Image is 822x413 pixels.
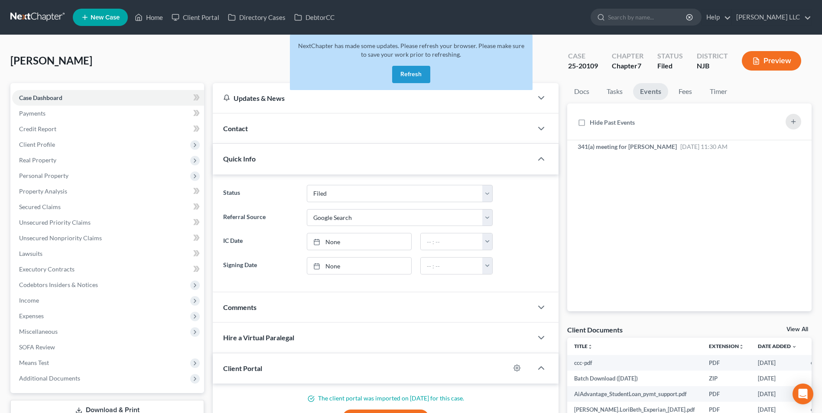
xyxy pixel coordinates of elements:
td: ccc-pdf [567,355,702,371]
label: Referral Source [219,209,302,226]
a: Titleunfold_more [574,343,593,349]
span: Personal Property [19,172,68,179]
a: Date Added expand_more [758,343,797,349]
span: Real Property [19,156,56,164]
a: [PERSON_NAME] LLC [732,10,811,25]
a: Tasks [600,83,630,100]
a: Lawsuits [12,246,204,261]
span: Credit Report [19,125,56,132]
label: Status [219,185,302,202]
i: expand_more [792,344,797,349]
span: [PERSON_NAME] [10,54,92,67]
label: IC Date [219,233,302,250]
div: Chapter [612,61,643,71]
span: Lawsuits [19,250,42,257]
div: 25-20109 [568,61,598,71]
span: Hire a Virtual Paralegal [223,333,294,342]
span: Secured Claims [19,203,61,210]
div: Client Documents [567,325,623,334]
a: Extensionunfold_more [709,343,744,349]
a: View All [786,326,808,332]
div: Chapter [612,51,643,61]
span: Unsecured Nonpriority Claims [19,234,102,242]
td: [DATE] [751,371,804,386]
span: Comments [223,303,257,311]
a: Client Portal [167,10,224,25]
input: Search by name... [608,9,687,25]
span: 7 [637,61,641,70]
span: [DATE] 11:30 AM [680,143,728,150]
span: Expenses [19,312,44,319]
i: unfold_more [739,344,744,349]
span: Hide Past Events [590,119,635,126]
a: Payments [12,106,204,121]
a: Property Analysis [12,184,204,199]
td: ZIP [702,371,751,386]
a: Case Dashboard [12,90,204,106]
a: Docs [567,83,596,100]
span: Payments [19,110,45,117]
span: Additional Documents [19,374,80,382]
span: Case Dashboard [19,94,62,101]
span: Quick Info [223,155,256,163]
span: 341(a) meeting for [PERSON_NAME] [578,143,677,150]
span: Contact [223,124,248,132]
div: Status [657,51,683,61]
a: None [307,233,411,250]
a: Fees [672,83,699,100]
a: Executory Contracts [12,261,204,277]
a: Unsecured Nonpriority Claims [12,230,204,246]
td: PDF [702,386,751,402]
span: Unsecured Priority Claims [19,219,91,226]
span: SOFA Review [19,343,55,351]
td: AiAdvantage_StudentLoan_pymt_support.pdf [567,386,702,402]
span: Means Test [19,359,49,366]
i: unfold_more [588,344,593,349]
a: Unsecured Priority Claims [12,215,204,230]
span: Property Analysis [19,187,67,195]
span: Client Profile [19,141,55,148]
input: -- : -- [421,258,483,274]
a: Secured Claims [12,199,204,215]
span: Miscellaneous [19,328,58,335]
a: SOFA Review [12,339,204,355]
a: Home [130,10,167,25]
input: -- : -- [421,233,483,250]
button: Refresh [392,66,430,83]
td: PDF [702,355,751,371]
a: None [307,258,411,274]
div: Open Intercom Messenger [793,384,813,404]
a: DebtorCC [290,10,339,25]
a: Events [633,83,668,100]
span: Codebtors Insiders & Notices [19,281,98,288]
a: Help [702,10,731,25]
div: Case [568,51,598,61]
div: District [697,51,728,61]
td: [DATE] [751,386,804,402]
p: The client portal was imported on [DATE] for this case. [223,394,548,403]
span: New Case [91,14,120,21]
a: Credit Report [12,121,204,137]
div: NJB [697,61,728,71]
span: NextChapter has made some updates. Please refresh your browser. Please make sure to save your wor... [298,42,524,58]
span: Executory Contracts [19,265,75,273]
div: Filed [657,61,683,71]
td: Batch Download ([DATE]) [567,371,702,386]
div: Updates & News [223,94,522,103]
td: [DATE] [751,355,804,371]
span: Income [19,297,39,304]
span: Client Portal [223,364,262,372]
a: Timer [703,83,734,100]
a: Directory Cases [224,10,290,25]
label: Signing Date [219,257,302,274]
button: Preview [742,51,801,71]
